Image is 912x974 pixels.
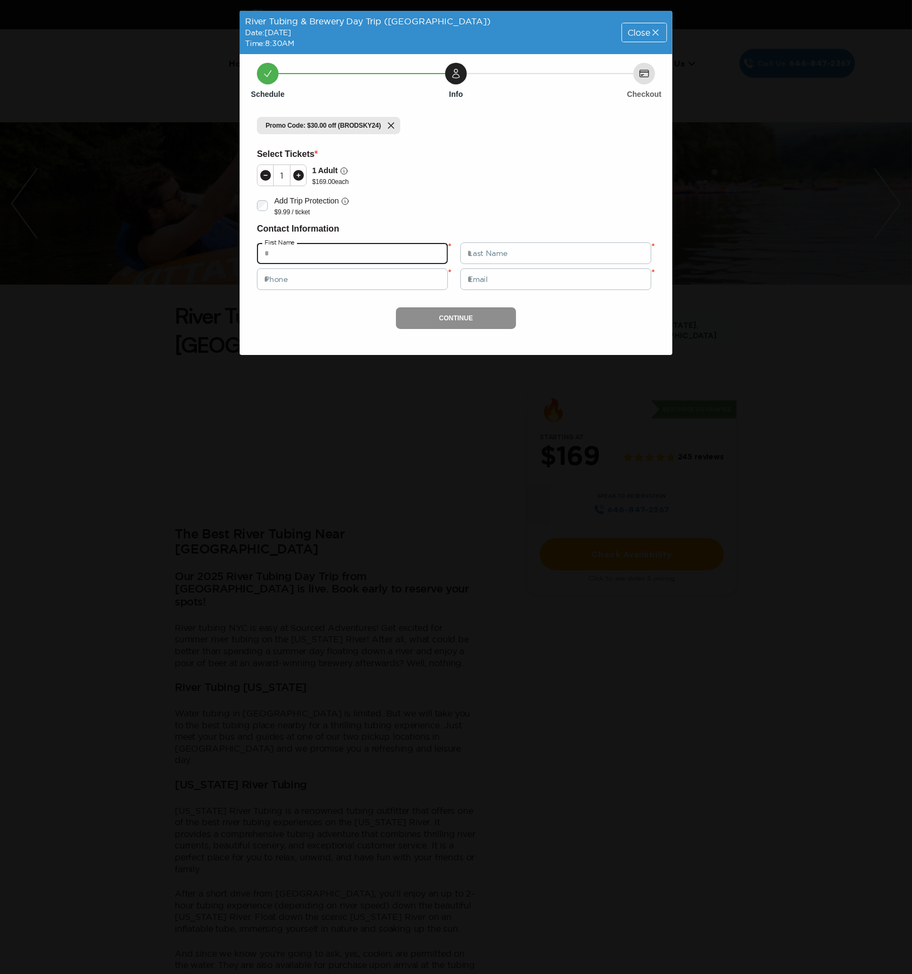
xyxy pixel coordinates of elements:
[245,28,291,37] span: Date: [DATE]
[251,89,285,100] h6: Schedule
[245,16,491,26] span: River Tubing & Brewery Day Trip ([GEOGRAPHIC_DATA])
[627,28,650,37] span: Close
[257,147,655,161] h6: Select Tickets
[257,222,655,236] h6: Contact Information
[274,195,339,207] p: Add Trip Protection
[274,208,349,216] p: $9.99 / ticket
[312,177,349,186] p: $ 169.00 each
[627,89,662,100] h6: Checkout
[449,89,463,100] h6: Info
[312,164,338,177] p: 1 Adult
[274,171,290,180] div: 1
[266,121,381,130] span: Promo Code: $30.00 off (BRODSKY24)
[245,39,294,48] span: Time: 8:30AM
